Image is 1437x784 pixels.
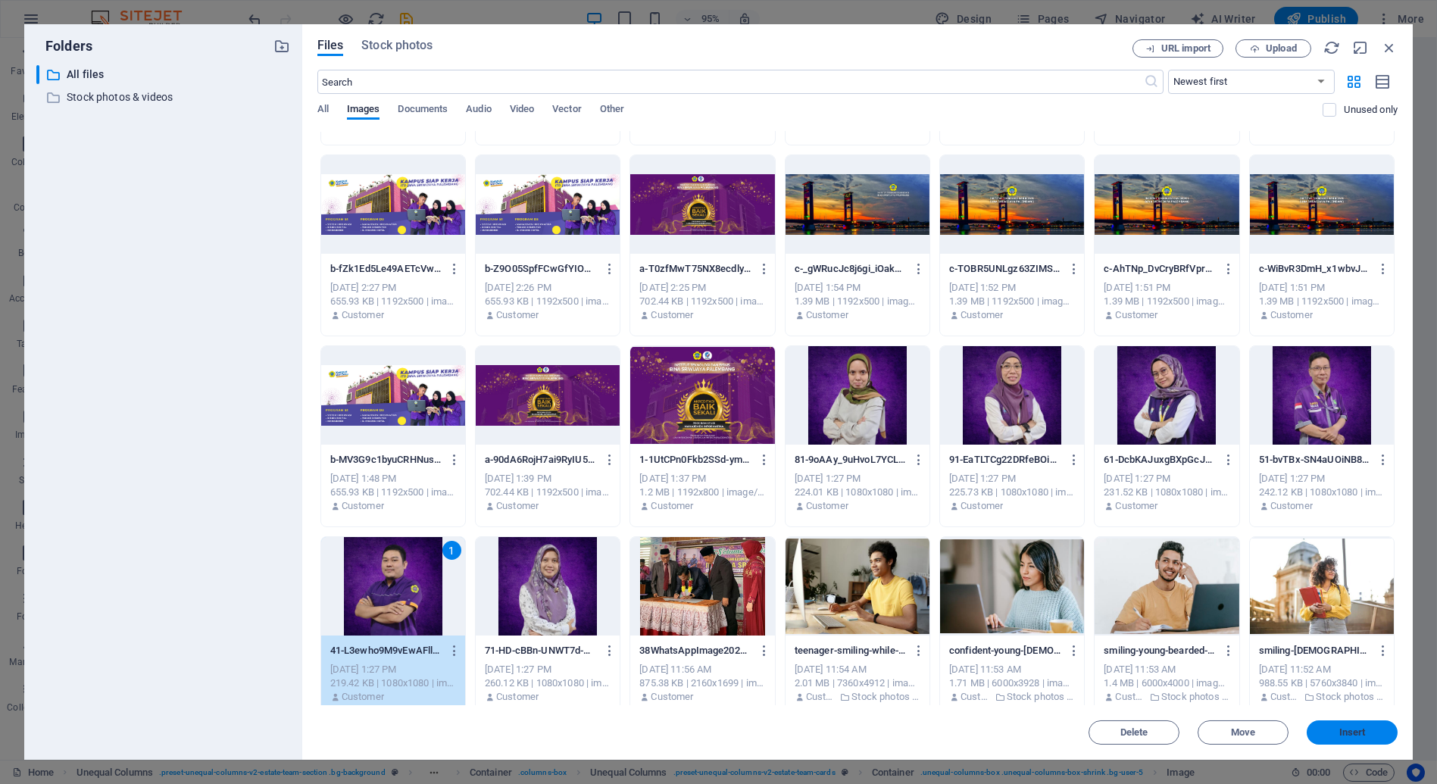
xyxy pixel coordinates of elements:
div: 655.93 KB | 1192x500 | image/png [330,295,456,308]
button: Delete [1089,720,1179,745]
div: 702.44 KB | 1192x500 | image/png [485,486,611,499]
div: [DATE] 11:56 AM [639,663,765,676]
p: Stock photos & videos [1161,690,1230,704]
div: [DATE] 1:54 PM [795,281,920,295]
div: [DATE] 1:27 PM [795,472,920,486]
div: 219.42 KB | 1080x1080 | image/jpeg [330,676,456,690]
div: [DATE] 1:51 PM [1259,281,1385,295]
p: All files [67,66,262,83]
p: a-90dA6RojH7ai9RyIU5UgyA.png [485,453,597,467]
span: Stock photos [361,36,433,55]
p: Customer [651,499,693,513]
p: Customer [1115,690,1145,704]
p: Customer [496,690,539,704]
div: By: Customer | Folder: Stock photos & videos [1259,690,1385,704]
div: 224.01 KB | 1080x1080 | image/jpeg [795,486,920,499]
div: 655.93 KB | 1192x500 | image/png [330,486,456,499]
span: Audio [466,100,491,121]
p: Customer [1115,308,1157,322]
span: Upload [1266,44,1297,53]
div: ​ [36,65,39,84]
div: 875.38 KB | 2160x1699 | image/jpeg [639,676,765,690]
p: Customer [1270,690,1300,704]
p: a-T0zfMwT75NX8ecdlydD9vA.png [639,262,751,276]
p: Customer [806,308,848,322]
span: Documents [398,100,448,121]
i: Create new folder [273,38,290,55]
div: [DATE] 1:37 PM [639,472,765,486]
p: c-TOBR5UNLgz63ZIMSLXyLkA.png [949,262,1061,276]
div: [DATE] 11:54 AM [795,663,920,676]
p: Customer [496,308,539,322]
p: 91-EaTLTCg22DRfeBOibz4RoQ.jpg [949,453,1061,467]
div: 1.39 MB | 1192x500 | image/png [1104,295,1229,308]
p: Customer [961,690,990,704]
span: All [317,100,329,121]
span: Other [600,100,624,121]
p: Customer [806,499,848,513]
div: [DATE] 11:53 AM [949,663,1075,676]
div: 1.2 MB | 1192x800 | image/png [639,486,765,499]
i: Reload [1323,39,1340,56]
div: [DATE] 2:25 PM [639,281,765,295]
div: 1 [442,541,461,560]
p: Customer [342,308,384,322]
div: [DATE] 1:27 PM [1104,472,1229,486]
span: Images [347,100,380,121]
span: Files [317,36,344,55]
p: Customer [1115,499,1157,513]
p: c-AhTNp_DvCryBRfVprw3SzQ.png [1104,262,1216,276]
p: Folders [36,36,92,56]
div: 1.39 MB | 1192x500 | image/png [1259,295,1385,308]
p: 1-1UtCPn0Fkb2SSd-ymvOXXQ.png [639,453,751,467]
div: 1.39 MB | 1192x500 | image/png [795,295,920,308]
div: 231.52 KB | 1080x1080 | image/jpeg [1104,486,1229,499]
div: 1.71 MB | 6000x3928 | image/jpeg [949,676,1075,690]
p: smiling-young-bearded-hispanic-male-entrepreneur-thinking-over-new-ideas-for-startup-project-and-... [1104,644,1216,657]
div: 702.44 KB | 1192x500 | image/png [639,295,765,308]
div: [DATE] 1:39 PM [485,472,611,486]
p: Customer [342,499,384,513]
p: 71-HD-cBBn-UNWT7d-NFMbF3Q.jpg [485,644,597,657]
p: 41-L3ewho9M9vEwAFllwe9Law.jpg [330,644,442,657]
span: Move [1231,728,1255,737]
div: [DATE] 2:27 PM [330,281,456,295]
div: 242.12 KB | 1080x1080 | image/jpeg [1259,486,1385,499]
div: By: Customer | Folder: Stock photos & videos [949,690,1075,704]
div: By: Customer | Folder: Stock photos & videos [1104,690,1229,704]
div: 2.01 MB | 7360x4912 | image/jpeg [795,676,920,690]
div: [DATE] 1:27 PM [330,663,456,676]
p: b-fZk1Ed5Le49AETcVwpOQpA.png [330,262,442,276]
p: Customer [806,690,836,704]
p: Customer [496,499,539,513]
p: Stock photos & videos [67,89,262,106]
div: 225.73 KB | 1080x1080 | image/jpeg [949,486,1075,499]
p: Customer [961,308,1003,322]
span: Delete [1120,728,1148,737]
div: 1.39 MB | 1192x500 | image/png [949,295,1075,308]
div: 260.12 KB | 1080x1080 | image/jpeg [485,676,611,690]
span: URL import [1161,44,1211,53]
div: [DATE] 1:48 PM [330,472,456,486]
button: Move [1198,720,1289,745]
button: Insert [1307,720,1398,745]
div: [DATE] 1:51 PM [1104,281,1229,295]
div: Stock photos & videos [36,88,290,107]
p: Stock photos & videos [1007,690,1076,704]
div: 655.93 KB | 1192x500 | image/png [485,295,611,308]
p: 51-bvTBx-SN4aUOiNB83S7SYA.jpg [1259,453,1371,467]
p: Customer [651,690,693,704]
p: c-_gWRucJc8j6gi_iOakz5Xw.png [795,262,907,276]
button: URL import [1132,39,1223,58]
div: 988.55 KB | 5760x3840 | image/jpeg [1259,676,1385,690]
i: Close [1381,39,1398,56]
p: b-Z9O05SpfFCwGfYIOHgkkjA.png [485,262,597,276]
p: Customer [961,499,1003,513]
p: Customer [1270,308,1313,322]
p: Customer [1270,499,1313,513]
p: confident-young-[DEMOGRAPHIC_DATA]-woman-in-casual-clothes-working-remotely-on-netbook-at-table-n... [949,644,1061,657]
div: 1.4 MB | 6000x4000 | image/jpeg [1104,676,1229,690]
div: [DATE] 1:27 PM [485,663,611,676]
input: Search [317,70,1144,94]
div: [DATE] 1:27 PM [1259,472,1385,486]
